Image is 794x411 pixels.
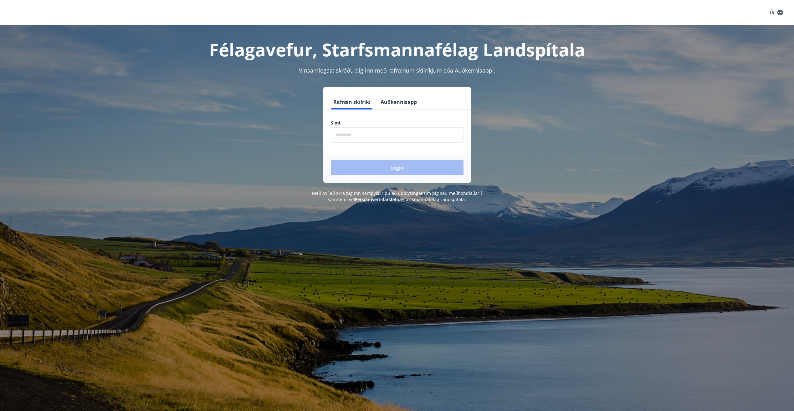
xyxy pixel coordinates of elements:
span: Vinsamlegast skráðu þig inn með rafrænum skilríkjum eða Auðkennisappi. [299,67,495,74]
span: Með því að skrá þig inn samþykkir þú að upplýsingar um þig séu meðhöndlaðar í samræmi við Starfsm... [312,190,482,202]
button: ÍS [766,7,786,18]
button: Auðkennisapp [378,94,419,109]
h1: Félagavefur, Starfsmannafélag Landspítala [179,38,615,61]
a: Persónuverndarstefna [355,196,402,202]
label: Sími [331,120,464,126]
button: Rafræn skilríki [331,94,373,109]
